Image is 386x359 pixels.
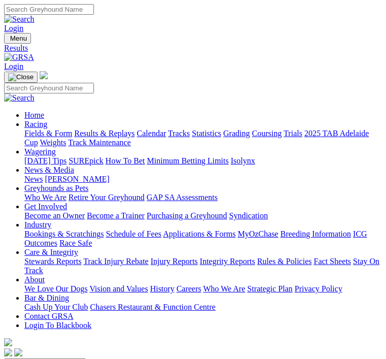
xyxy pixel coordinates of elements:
[24,220,51,229] a: Industry
[147,193,218,202] a: GAP SA Assessments
[24,303,382,312] div: Bar & Dining
[150,257,198,266] a: Injury Reports
[24,211,382,220] div: Get Involved
[24,166,74,174] a: News & Media
[24,284,87,293] a: We Love Our Dogs
[147,156,229,165] a: Minimum Betting Limits
[24,129,369,147] a: 2025 TAB Adelaide Cup
[4,348,12,356] img: facebook.svg
[106,156,145,165] a: How To Bet
[176,284,201,293] a: Careers
[280,230,351,238] a: Breeding Information
[4,24,23,32] a: Login
[24,120,47,128] a: Racing
[24,257,81,266] a: Stewards Reports
[106,230,161,238] a: Schedule of Fees
[68,138,131,147] a: Track Maintenance
[24,211,85,220] a: Become an Owner
[24,230,382,248] div: Industry
[24,147,56,156] a: Wagering
[283,129,302,138] a: Trials
[150,284,174,293] a: History
[229,211,268,220] a: Syndication
[24,175,43,183] a: News
[168,129,190,138] a: Tracks
[314,257,351,266] a: Fact Sheets
[24,156,67,165] a: [DATE] Tips
[24,111,44,119] a: Home
[24,129,382,147] div: Racing
[83,257,148,266] a: Track Injury Rebate
[74,129,135,138] a: Results & Replays
[24,257,382,275] div: Care & Integrity
[24,257,379,275] a: Stay On Track
[200,257,255,266] a: Integrity Reports
[24,230,367,247] a: ICG Outcomes
[24,293,69,302] a: Bar & Dining
[69,193,145,202] a: Retire Your Greyhound
[14,348,22,356] img: twitter.svg
[252,129,282,138] a: Coursing
[192,129,221,138] a: Statistics
[247,284,293,293] a: Strategic Plan
[45,175,109,183] a: [PERSON_NAME]
[163,230,236,238] a: Applications & Forms
[147,211,227,220] a: Purchasing a Greyhound
[4,72,38,83] button: Toggle navigation
[24,321,91,330] a: Login To Blackbook
[137,129,166,138] a: Calendar
[24,184,88,192] a: Greyhounds as Pets
[24,193,67,202] a: Who We Are
[59,239,92,247] a: Race Safe
[4,338,12,346] img: logo-grsa-white.png
[4,44,382,53] a: Results
[4,53,34,62] img: GRSA
[4,93,35,103] img: Search
[4,62,23,71] a: Login
[24,156,382,166] div: Wagering
[257,257,312,266] a: Rules & Policies
[238,230,278,238] a: MyOzChase
[40,71,48,79] img: logo-grsa-white.png
[4,15,35,24] img: Search
[24,175,382,184] div: News & Media
[8,73,34,81] img: Close
[4,4,94,15] input: Search
[24,303,88,311] a: Cash Up Your Club
[24,248,78,256] a: Care & Integrity
[4,33,31,44] button: Toggle navigation
[24,312,73,320] a: Contact GRSA
[24,230,104,238] a: Bookings & Scratchings
[87,211,145,220] a: Become a Trainer
[203,284,245,293] a: Who We Are
[24,193,382,202] div: Greyhounds as Pets
[89,284,148,293] a: Vision and Values
[223,129,250,138] a: Grading
[24,202,67,211] a: Get Involved
[40,138,66,147] a: Weights
[69,156,103,165] a: SUREpick
[4,83,94,93] input: Search
[90,303,215,311] a: Chasers Restaurant & Function Centre
[24,284,382,293] div: About
[295,284,342,293] a: Privacy Policy
[24,129,72,138] a: Fields & Form
[231,156,255,165] a: Isolynx
[24,275,45,284] a: About
[10,35,27,42] span: Menu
